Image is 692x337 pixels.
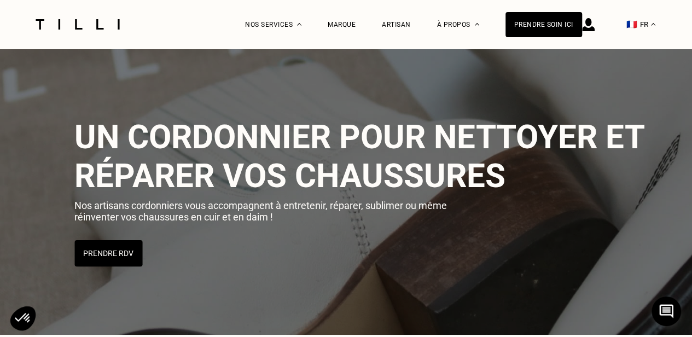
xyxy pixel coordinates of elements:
[74,118,644,195] span: Un cordonnier pour nettoyer et réparer vos chaussures
[297,23,301,26] img: Menu déroulant
[328,21,356,28] a: Marque
[626,19,637,30] span: 🇫🇷
[74,240,142,266] button: Prendre RDV
[505,12,582,37] a: Prendre soin ici
[651,23,655,26] img: menu déroulant
[382,21,411,28] a: Artisan
[475,23,479,26] img: Menu déroulant à propos
[582,18,595,31] img: icône connexion
[74,200,480,223] p: Nos artisans cordonniers vous accompagnent à entretenir, réparer, sublimer ou même réinventer vos...
[32,19,124,30] img: Logo du service de couturière Tilli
